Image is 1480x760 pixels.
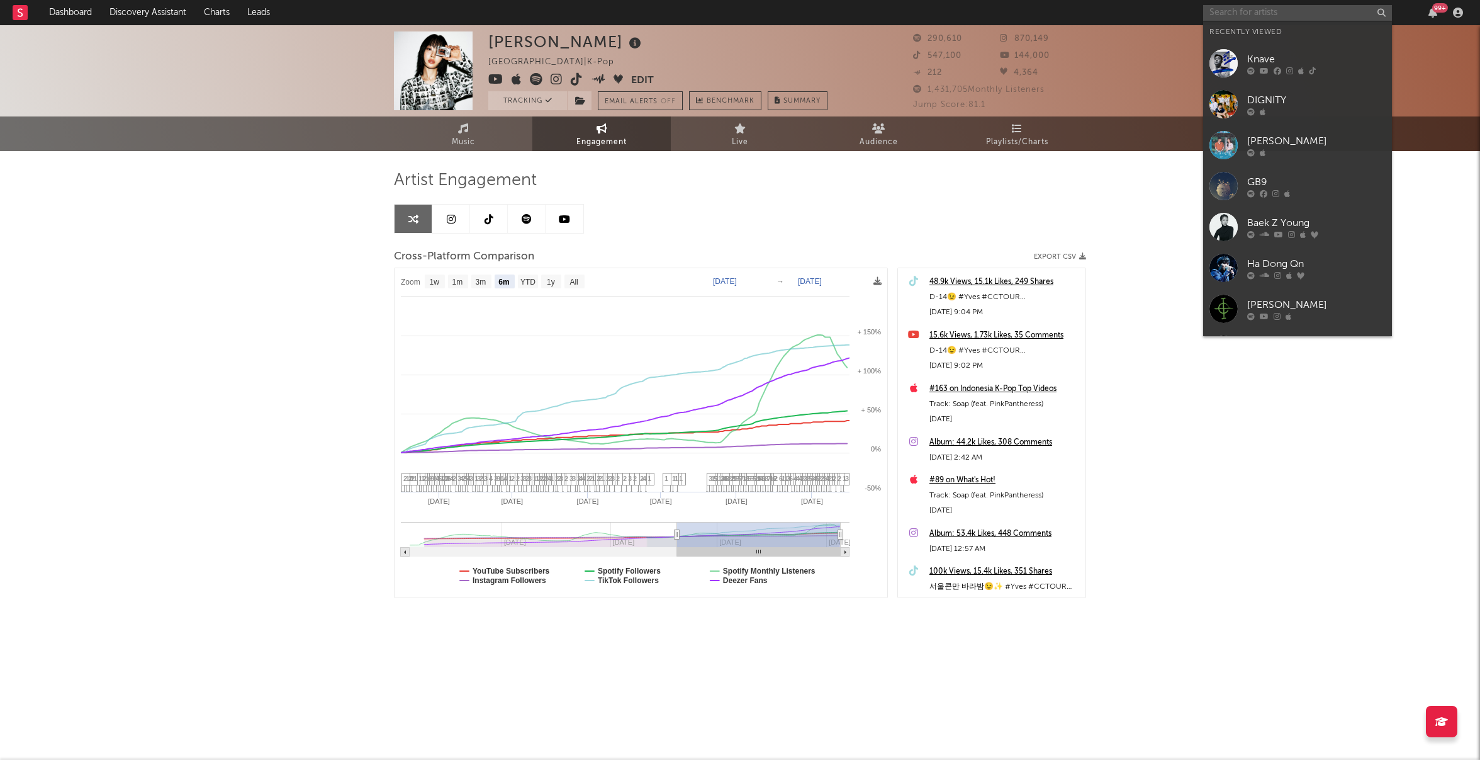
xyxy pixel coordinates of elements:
text: YouTube Subscribers [473,567,550,576]
span: 5 [438,475,442,482]
span: 4 [467,475,471,482]
span: 1 [413,475,417,482]
span: 2 [555,475,559,482]
span: 2 [589,475,593,482]
div: 100k Views, 15.4k Likes, 351 Shares [929,564,1079,579]
span: 4,364 [1000,69,1038,77]
span: 4 [796,475,800,482]
span: 3 [523,475,527,482]
span: 3 [457,475,461,482]
span: 1 [533,475,537,482]
span: 2 [511,475,515,482]
span: 2 [828,475,832,482]
div: [DATE] [929,503,1079,518]
span: 9 [496,475,500,482]
a: #163 on Indonesia K-Pop Top Videos [929,382,1079,397]
a: Audience [809,116,948,151]
span: 4 [799,475,802,482]
span: 2 [623,475,627,482]
span: 10 [406,475,413,482]
span: 2 [577,475,581,482]
span: 1 [711,475,715,482]
span: 1 [679,475,683,482]
span: 4 [826,475,829,482]
span: Jump Score: 81.1 [913,101,985,109]
span: 3 [572,475,576,482]
text: Spotify Monthly Listeners [723,567,816,576]
a: [PERSON_NAME] [1203,125,1392,166]
span: 4 [450,475,454,482]
div: Knave [1247,52,1386,67]
div: [DATE] 9:02 PM [929,358,1079,373]
span: 12 [718,475,726,482]
a: #89 on What's Hot! [929,473,1079,488]
span: 3 [538,475,542,482]
span: 10 [440,475,448,482]
span: 2 [818,475,822,482]
text: Zoom [401,278,420,286]
div: [GEOGRAPHIC_DATA] | K-Pop [488,55,629,70]
span: 7 [740,475,744,482]
div: Track: Soap (feat. PinkPantheress) [929,397,1079,412]
text: [DATE] [801,497,823,505]
span: 2 [558,475,561,482]
span: 3 [628,475,632,482]
a: Album: 44.2k Likes, 308 Comments [929,435,1079,450]
text: [DATE] [798,277,822,286]
text: Spotify Followers [598,567,661,576]
span: 870,149 [1000,35,1049,43]
span: 3 [709,475,712,482]
text: + 100% [857,367,881,375]
span: 2 [821,475,824,482]
span: 5 [737,475,741,482]
span: 1 [664,475,668,482]
span: 1 [591,475,595,482]
span: 1 [535,475,539,482]
text: TikTok Followers [598,576,659,585]
text: All [569,278,578,286]
span: 2 [403,475,407,482]
text: 1w [430,278,440,286]
span: 3 [545,475,549,482]
span: Cross-Platform Comparison [394,249,534,264]
div: [PERSON_NAME] [488,31,644,52]
div: 48.9k Views, 15.1k Likes, 249 Shares [929,275,1079,290]
span: 28 [728,475,736,482]
span: 3 [611,475,615,482]
button: 99+ [1428,8,1437,18]
span: 2 [838,475,841,482]
span: 2 [823,475,827,482]
span: 5 [816,475,819,482]
span: 12 [770,475,777,482]
span: 2 [606,475,610,482]
button: Edit [631,73,654,89]
a: Album: 53.4k Likes, 448 Comments [929,526,1079,542]
a: 15.6k Views, 1.73k Likes, 35 Comments [929,328,1079,343]
span: 1 [474,475,478,482]
div: [DATE] 9:01 PM [929,594,1079,610]
span: 4 [489,475,493,482]
text: 1y [547,278,555,286]
span: 3 [484,475,488,482]
text: 0% [871,445,881,453]
div: Ha Dong Qn [1247,256,1386,271]
text: [DATE] [501,497,523,505]
div: [DATE] 2:42 AM [929,450,1079,465]
text: 6m [498,278,509,286]
a: Baek Z Young [1203,207,1392,247]
span: 8 [765,475,768,482]
span: 4 [793,475,797,482]
span: 1,431,705 Monthly Listeners [913,86,1045,94]
span: 4 [435,475,439,482]
span: 1 [784,475,788,482]
div: Track: Soap (feat. PinkPantheress) [929,488,1079,503]
text: Instagram Followers [473,576,546,585]
span: 1 [601,475,605,482]
span: 1 [550,475,554,482]
div: [DATE] [929,412,1079,427]
span: 4 [547,475,551,482]
span: 2 [542,475,546,482]
span: 1 [647,475,651,482]
text: [DATE] [428,497,450,505]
